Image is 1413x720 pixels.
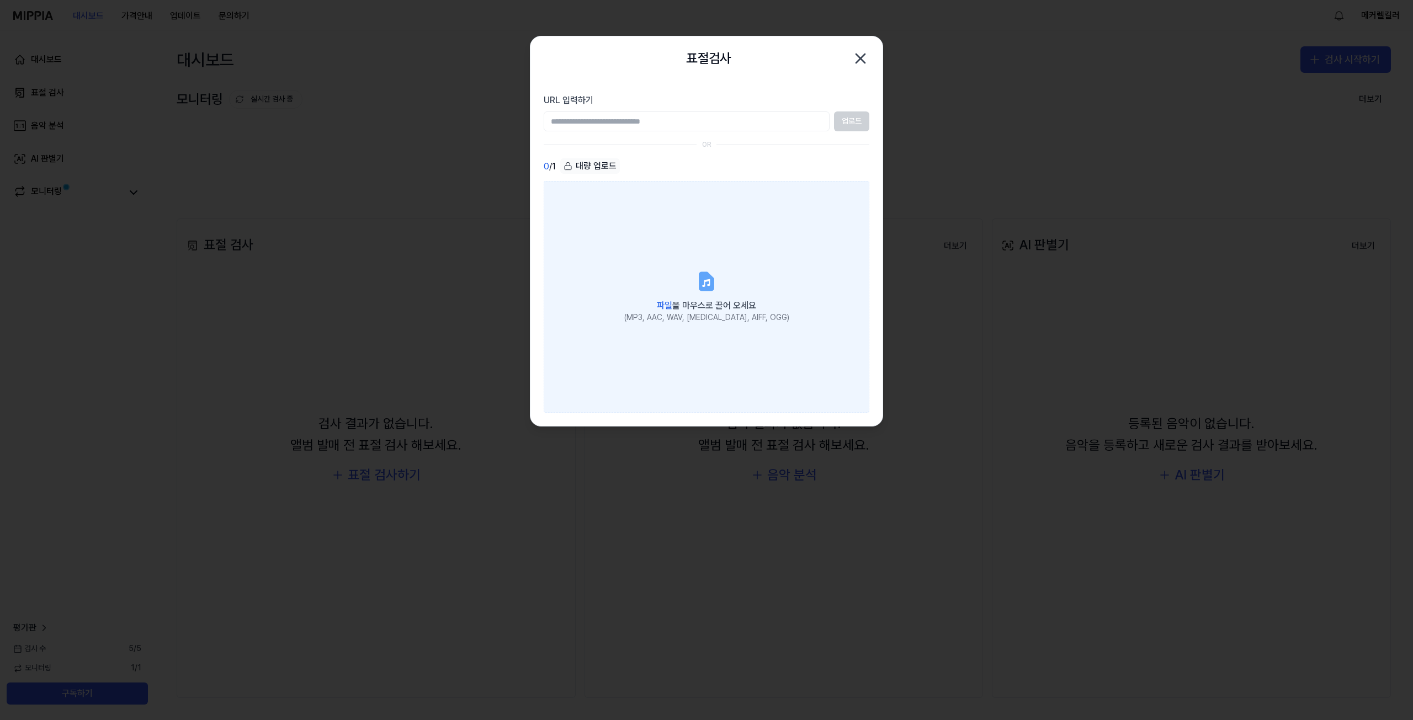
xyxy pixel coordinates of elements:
[544,94,869,107] label: URL 입력하기
[624,312,789,323] div: (MP3, AAC, WAV, [MEDICAL_DATA], AIFF, OGG)
[544,158,556,174] div: / 1
[686,48,731,69] h2: 표절검사
[657,300,756,311] span: 을 마우스로 끌어 오세요
[702,140,711,150] div: OR
[560,158,620,174] button: 대량 업로드
[544,160,549,173] span: 0
[657,300,672,311] span: 파일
